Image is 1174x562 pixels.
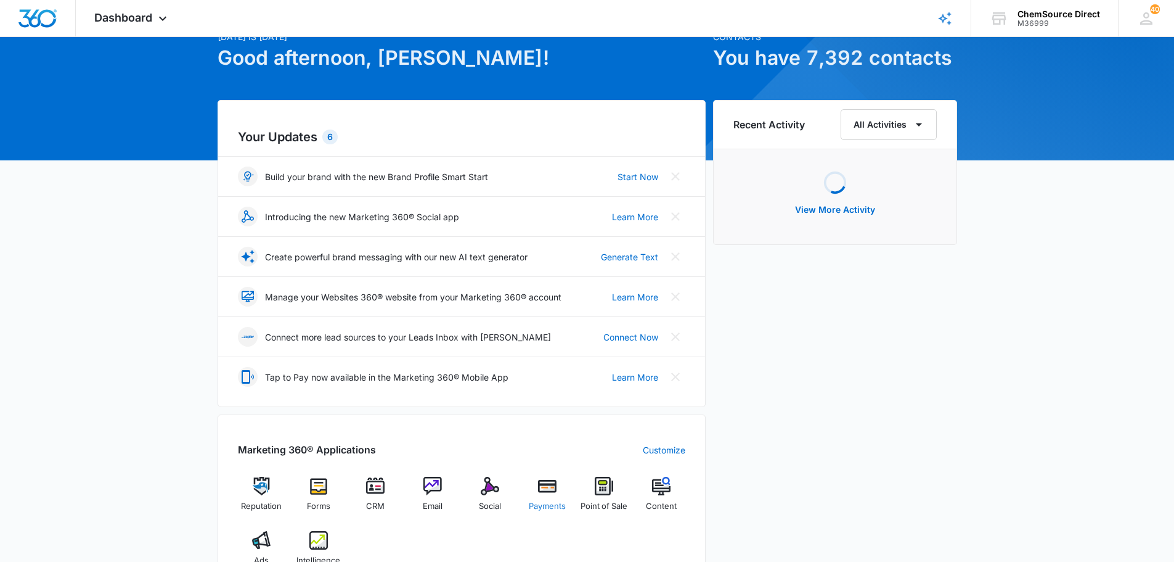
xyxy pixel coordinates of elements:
h2: Your Updates [238,128,685,146]
p: Introducing the new Marketing 360® Social app [265,210,459,223]
a: Start Now [618,170,658,183]
a: Customize [643,444,685,457]
p: Tap to Pay now available in the Marketing 360® Mobile App [265,371,508,384]
h1: You have 7,392 contacts [713,43,957,73]
div: notifications count [1150,4,1160,14]
a: Generate Text [601,250,658,263]
a: Forms [295,477,342,521]
div: account name [1017,9,1100,19]
span: 40 [1150,4,1160,14]
h2: Marketing 360® Applications [238,442,376,457]
button: All Activities [841,109,937,140]
button: Close [666,247,685,267]
h1: Good afternoon, [PERSON_NAME]! [218,43,706,73]
a: Reputation [238,477,285,521]
span: Dashboard [94,11,152,24]
p: Connect more lead sources to your Leads Inbox with [PERSON_NAME] [265,331,551,344]
a: Content [638,477,685,521]
span: CRM [366,500,385,513]
a: Learn More [612,210,658,223]
p: Create powerful brand messaging with our new AI text generator [265,250,528,263]
button: Close [666,327,685,347]
a: Point of Sale [581,477,628,521]
a: CRM [352,477,399,521]
a: Payments [523,477,571,521]
a: Social [467,477,514,521]
a: Learn More [612,371,658,384]
span: Forms [307,500,330,513]
span: Email [423,500,442,513]
p: Manage your Websites 360® website from your Marketing 360® account [265,291,561,304]
span: Reputation [241,500,282,513]
a: Connect Now [603,331,658,344]
p: Build your brand with the new Brand Profile Smart Start [265,170,488,183]
span: Point of Sale [581,500,627,513]
button: Close [666,367,685,387]
a: Learn More [612,291,658,304]
a: Email [409,477,457,521]
span: Social [479,500,501,513]
button: View More Activity [783,195,887,225]
button: Close [666,167,685,186]
button: Close [666,287,685,307]
h6: Recent Activity [733,117,805,132]
div: 6 [322,130,338,144]
span: Payments [529,500,566,513]
div: account id [1017,19,1100,28]
button: Close [666,207,685,226]
span: Content [646,500,677,513]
